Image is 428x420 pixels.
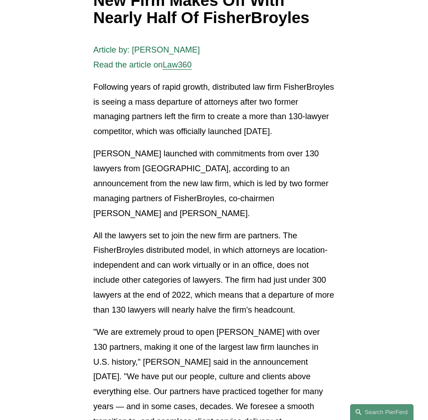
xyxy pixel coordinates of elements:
p: Following years of rapid growth, distributed law firm FisherBroyles is seeing a mass departure of... [93,80,335,140]
p: [PERSON_NAME] launched with commitments from over 130 lawyers from [GEOGRAPHIC_DATA], according t... [93,146,335,221]
a: Search this site [350,404,414,420]
span: Article by: [PERSON_NAME] Read the article on [93,45,200,69]
a: Law360 [163,60,192,69]
p: All the lawyers set to join the new firm are partners. The FisherBroyles distributed model, in wh... [93,228,335,318]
